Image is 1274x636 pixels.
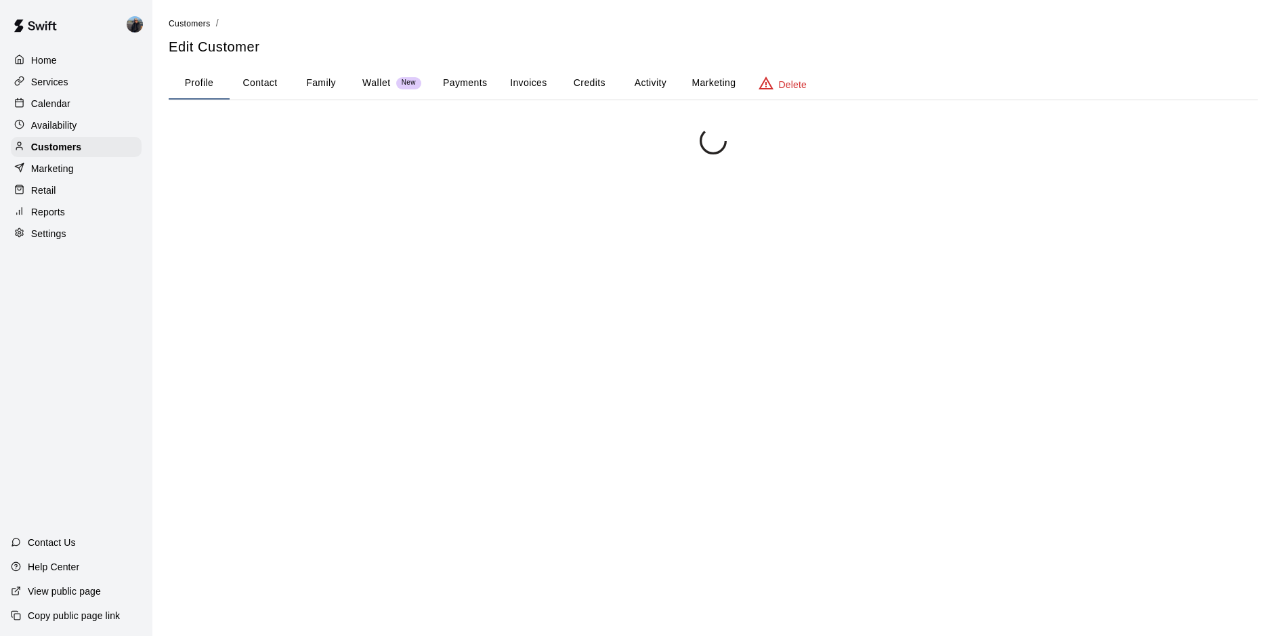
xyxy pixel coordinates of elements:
button: Invoices [498,67,559,100]
p: Home [31,54,57,67]
a: Availability [11,115,142,135]
button: Activity [620,67,681,100]
p: Calendar [31,97,70,110]
div: Coach Cruz [124,11,152,38]
p: Wallet [362,76,391,90]
a: Home [11,50,142,70]
a: Settings [11,224,142,244]
p: Services [31,75,68,89]
p: Contact Us [28,536,76,549]
a: Marketing [11,158,142,179]
a: Reports [11,202,142,222]
button: Payments [432,67,498,100]
p: Availability [31,119,77,132]
span: Customers [169,19,211,28]
a: Customers [169,18,211,28]
p: Settings [31,227,66,240]
p: View public page [28,585,101,598]
img: Coach Cruz [127,16,143,33]
span: New [396,79,421,87]
a: Services [11,72,142,92]
nav: breadcrumb [169,16,1258,31]
p: Reports [31,205,65,219]
a: Retail [11,180,142,200]
button: Profile [169,67,230,100]
button: Contact [230,67,291,100]
p: Delete [779,78,807,91]
p: Retail [31,184,56,197]
p: Customers [31,140,81,154]
li: / [216,16,219,30]
button: Marketing [681,67,746,100]
p: Copy public page link [28,609,120,622]
p: Help Center [28,560,79,574]
a: Customers [11,137,142,157]
h5: Edit Customer [169,38,1258,56]
a: Calendar [11,93,142,114]
button: Family [291,67,352,100]
div: basic tabs example [169,67,1258,100]
button: Credits [559,67,620,100]
p: Marketing [31,162,74,175]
